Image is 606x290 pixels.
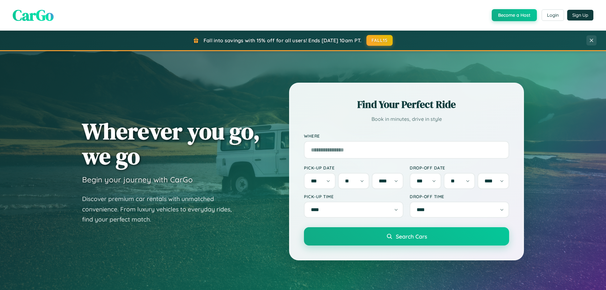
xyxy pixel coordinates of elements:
label: Pick-up Time [304,194,403,199]
h2: Find Your Perfect Ride [304,98,509,111]
span: Fall into savings with 15% off for all users! Ends [DATE] 10am PT. [204,37,362,44]
span: Search Cars [396,233,427,240]
label: Drop-off Time [410,194,509,199]
p: Book in minutes, drive in style [304,115,509,124]
label: Pick-up Date [304,165,403,170]
button: FALL15 [366,35,393,46]
p: Discover premium car rentals with unmatched convenience. From luxury vehicles to everyday rides, ... [82,194,240,225]
h3: Begin your journey with CarGo [82,175,193,184]
button: Search Cars [304,227,509,246]
h1: Wherever you go, we go [82,119,260,169]
button: Login [542,9,564,21]
button: Become a Host [492,9,537,21]
span: CarGo [13,5,54,26]
button: Sign Up [567,10,593,21]
label: Where [304,133,509,139]
label: Drop-off Date [410,165,509,170]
